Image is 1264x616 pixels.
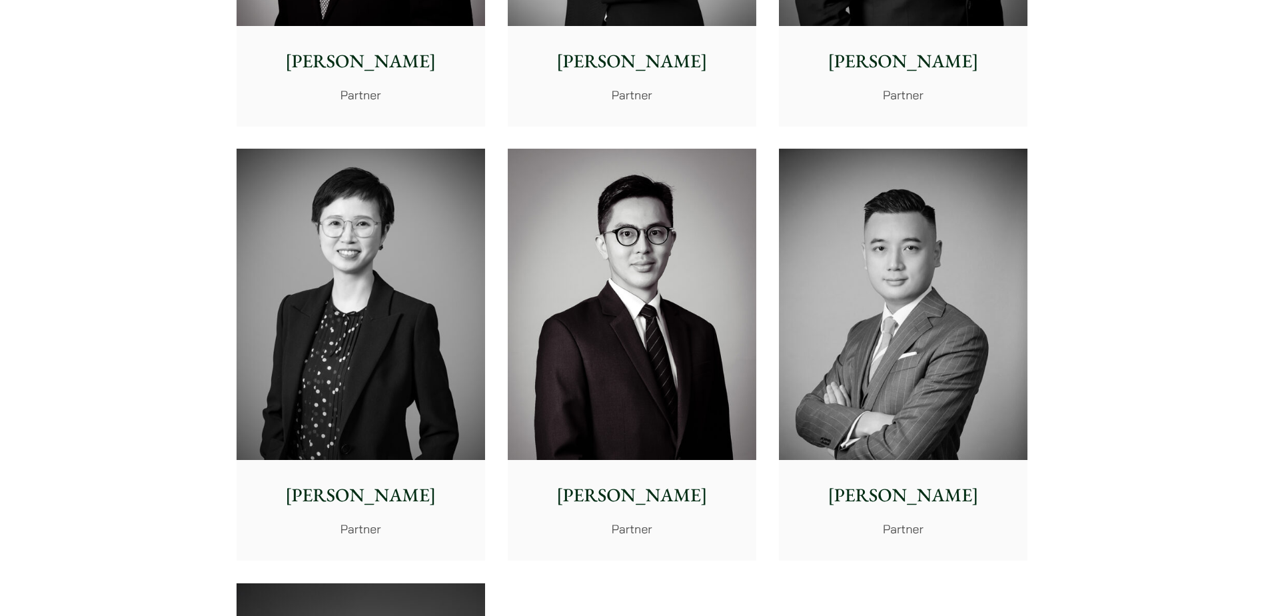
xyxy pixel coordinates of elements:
[779,149,1027,561] a: [PERSON_NAME] Partner
[518,520,746,538] p: Partner
[790,47,1017,75] p: [PERSON_NAME]
[247,481,474,509] p: [PERSON_NAME]
[518,86,746,104] p: Partner
[790,481,1017,509] p: [PERSON_NAME]
[247,520,474,538] p: Partner
[790,86,1017,104] p: Partner
[247,47,474,75] p: [PERSON_NAME]
[508,149,756,561] a: [PERSON_NAME] Partner
[518,47,746,75] p: [PERSON_NAME]
[237,149,485,561] a: [PERSON_NAME] Partner
[518,481,746,509] p: [PERSON_NAME]
[247,86,474,104] p: Partner
[790,520,1017,538] p: Partner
